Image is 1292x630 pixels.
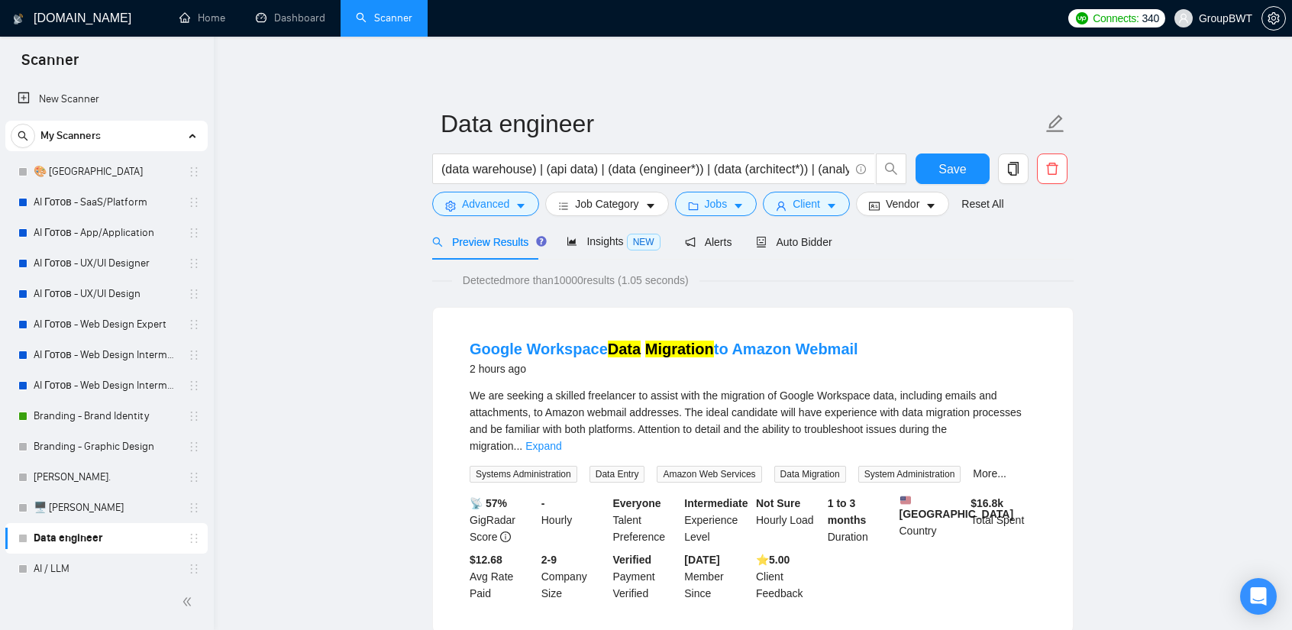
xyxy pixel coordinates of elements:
[188,196,200,208] span: holder
[763,192,850,216] button: userClientcaret-down
[925,200,936,212] span: caret-down
[34,554,179,584] a: AI / LLM
[1037,153,1068,184] button: delete
[188,257,200,270] span: holder
[1262,12,1285,24] span: setting
[645,200,656,212] span: caret-down
[753,495,825,545] div: Hourly Load
[774,466,846,483] span: Data Migration
[445,200,456,212] span: setting
[441,105,1042,143] input: Scanner name...
[545,192,668,216] button: barsJob Categorycaret-down
[688,200,699,212] span: folder
[11,124,35,148] button: search
[645,341,714,357] mark: Migration
[5,84,208,115] li: New Scanner
[470,360,858,378] div: 2 hours ago
[961,195,1003,212] a: Reset All
[356,11,412,24] a: searchScanner
[188,227,200,239] span: holder
[432,236,542,248] span: Preview Results
[1038,162,1067,176] span: delete
[1261,6,1286,31] button: setting
[188,288,200,300] span: holder
[34,523,179,554] a: Data engineer
[916,153,990,184] button: Save
[452,272,699,289] span: Detected more than 10000 results (1.05 seconds)
[610,551,682,602] div: Payment Verified
[11,131,34,141] span: search
[896,495,968,545] div: Country
[432,237,443,247] span: search
[541,497,545,509] b: -
[470,497,507,509] b: 📡 57%
[684,554,719,566] b: [DATE]
[432,192,539,216] button: settingAdvancedcaret-down
[756,237,767,247] span: robot
[733,200,744,212] span: caret-down
[900,495,1014,520] b: [GEOGRAPHIC_DATA]
[441,160,849,179] input: Search Freelance Jobs...
[188,410,200,422] span: holder
[18,84,195,115] a: New Scanner
[858,466,961,483] span: System Administration
[182,594,197,609] span: double-left
[34,431,179,462] a: Branding - Graphic Design
[188,349,200,361] span: holder
[567,235,660,247] span: Insights
[756,236,832,248] span: Auto Bidder
[967,495,1039,545] div: Total Spent
[188,471,200,483] span: holder
[462,195,509,212] span: Advanced
[34,493,179,523] a: 🖥️ [PERSON_NAME]
[1261,12,1286,24] a: setting
[657,466,761,483] span: Amazon Web Services
[467,551,538,602] div: Avg Rate Paid
[188,563,200,575] span: holder
[515,200,526,212] span: caret-down
[470,389,1022,452] span: We are seeking a skilled freelancer to assist with the migration of Google Workspace data, includ...
[188,532,200,544] span: holder
[1045,114,1065,134] span: edit
[999,162,1028,176] span: copy
[34,340,179,370] a: AI Готов - Web Design Intermediate минус Developer
[188,318,200,331] span: holder
[684,497,748,509] b: Intermediate
[538,495,610,545] div: Hourly
[876,153,906,184] button: search
[971,497,1003,509] b: $ 16.8k
[558,200,569,212] span: bars
[535,234,548,248] div: Tooltip anchor
[500,531,511,542] span: info-circle
[34,462,179,493] a: [PERSON_NAME].
[753,551,825,602] div: Client Feedback
[1240,578,1277,615] div: Open Intercom Messenger
[705,195,728,212] span: Jobs
[608,341,641,357] mark: Data
[1093,10,1139,27] span: Connects:
[34,218,179,248] a: AI Готов - App/Application
[973,467,1006,480] a: More...
[681,551,753,602] div: Member Since
[188,166,200,178] span: holder
[34,401,179,431] a: Branding - Brand Identity
[34,187,179,218] a: AI Готов - SaaS/Platform
[470,466,577,483] span: Systems Administration
[1142,10,1159,27] span: 340
[9,49,91,81] span: Scanner
[188,441,200,453] span: holder
[681,495,753,545] div: Experience Level
[826,200,837,212] span: caret-down
[877,162,906,176] span: search
[938,160,966,179] span: Save
[685,236,732,248] span: Alerts
[793,195,820,212] span: Client
[828,497,867,526] b: 1 to 3 months
[525,440,561,452] a: Expand
[256,11,325,24] a: dashboardDashboard
[998,153,1029,184] button: copy
[34,248,179,279] a: AI Готов - UX/UI Designer
[40,121,101,151] span: My Scanners
[470,341,858,357] a: Google WorkspaceData Migrationto Amazon Webmail
[685,237,696,247] span: notification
